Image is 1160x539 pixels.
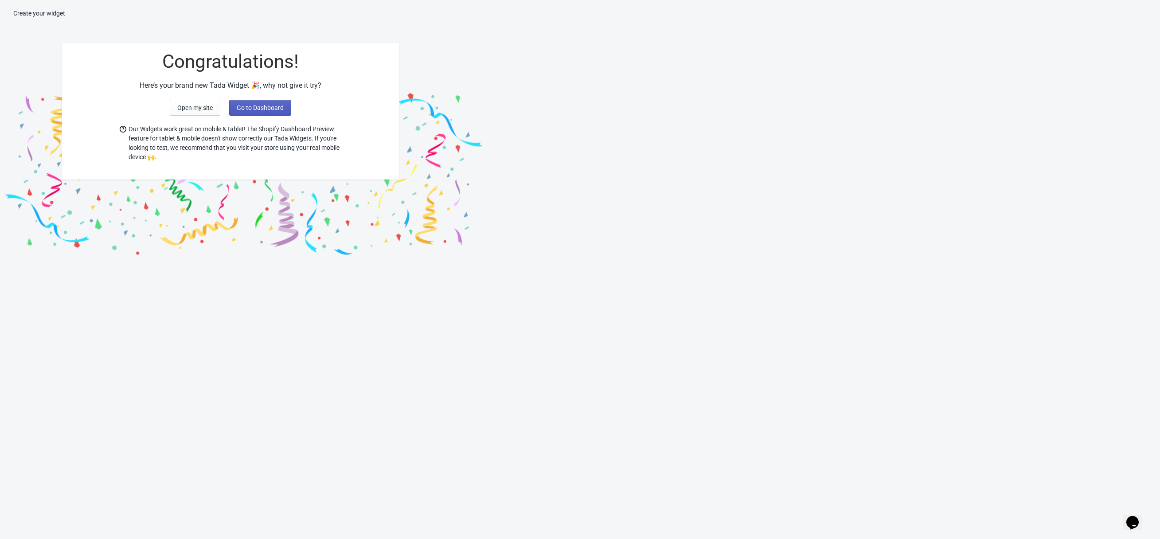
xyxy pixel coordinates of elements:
[229,100,291,116] button: Go to Dashboard
[170,100,220,116] button: Open my site
[62,80,399,91] div: Here’s your brand new Tada Widget 🎉, why not give it try?
[177,104,213,111] span: Open my site
[62,52,399,71] div: Congratulations!
[237,104,284,111] span: Go to Dashboard
[1123,504,1151,530] iframe: chat widget
[244,34,488,258] img: final_2.png
[129,125,341,162] span: Our Widgets work great on mobile & tablet! The Shopify Dashboard Preview feature for tablet & mob...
